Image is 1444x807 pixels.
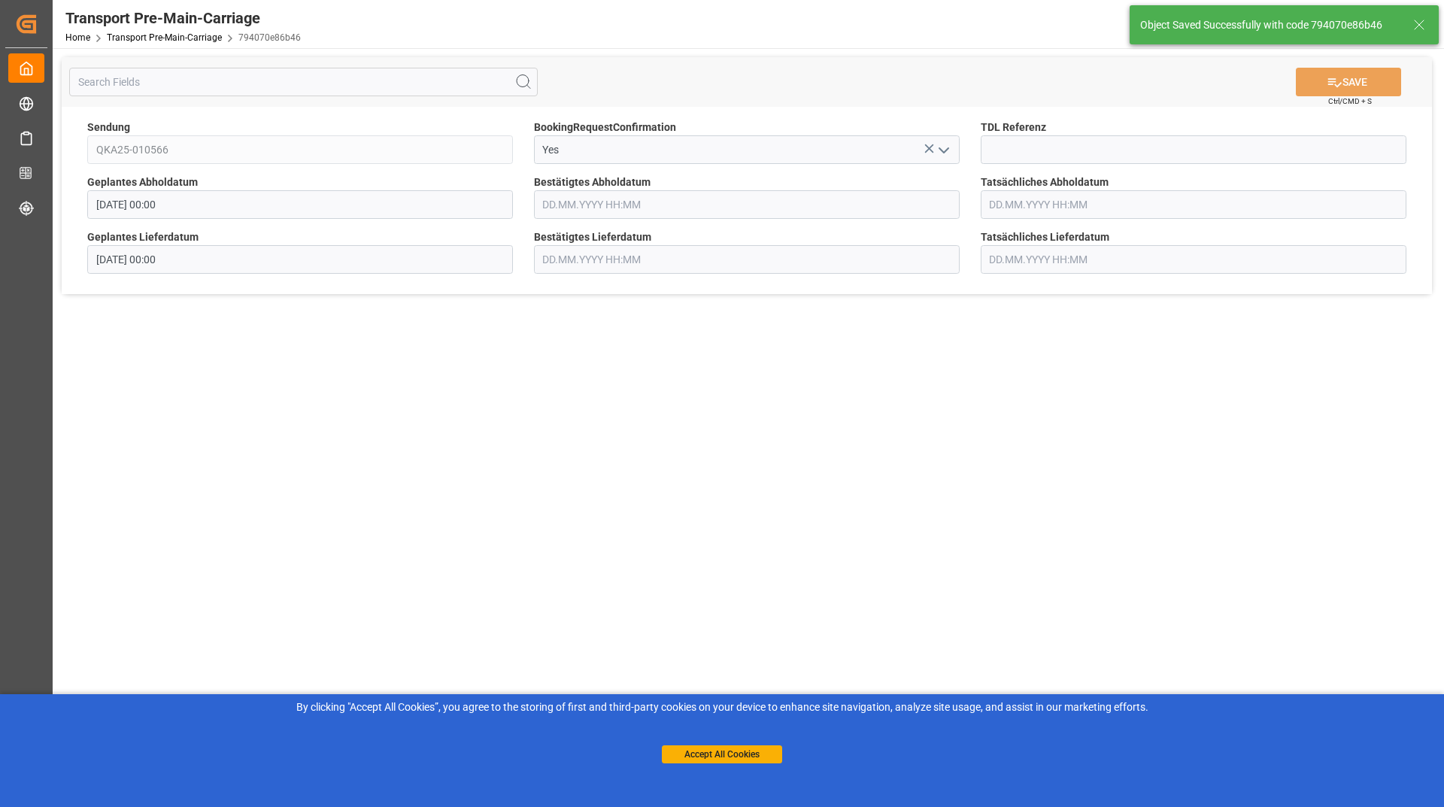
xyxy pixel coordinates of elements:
span: Geplantes Lieferdatum [87,229,199,245]
input: DD.MM.YYYY HH:MM [534,190,960,219]
button: open menu [931,138,954,162]
span: Tatsächliches Lieferdatum [981,229,1109,245]
input: DD.MM.YYYY HH:MM [981,245,1406,274]
span: Tatsächliches Abholdatum [981,174,1109,190]
span: Sendung [87,120,130,135]
input: DD.MM.YYYY HH:MM [87,190,513,219]
div: By clicking "Accept All Cookies”, you agree to the storing of first and third-party cookies on yo... [11,699,1433,715]
span: BookingRequestConfirmation [534,120,676,135]
span: Bestätigtes Lieferdatum [534,229,651,245]
span: Bestätigtes Abholdatum [534,174,651,190]
input: DD.MM.YYYY HH:MM [981,190,1406,219]
span: TDL Referenz [981,120,1046,135]
input: Search Fields [69,68,538,96]
a: Home [65,32,90,43]
input: DD.MM.YYYY HH:MM [87,245,513,274]
button: SAVE [1296,68,1401,96]
div: Object Saved Successfully with code 794070e86b46 [1140,17,1399,33]
a: Transport Pre-Main-Carriage [107,32,222,43]
input: DD.MM.YYYY HH:MM [534,245,960,274]
span: Geplantes Abholdatum [87,174,198,190]
span: Ctrl/CMD + S [1328,96,1372,107]
div: Transport Pre-Main-Carriage [65,7,301,29]
button: Accept All Cookies [662,745,782,763]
